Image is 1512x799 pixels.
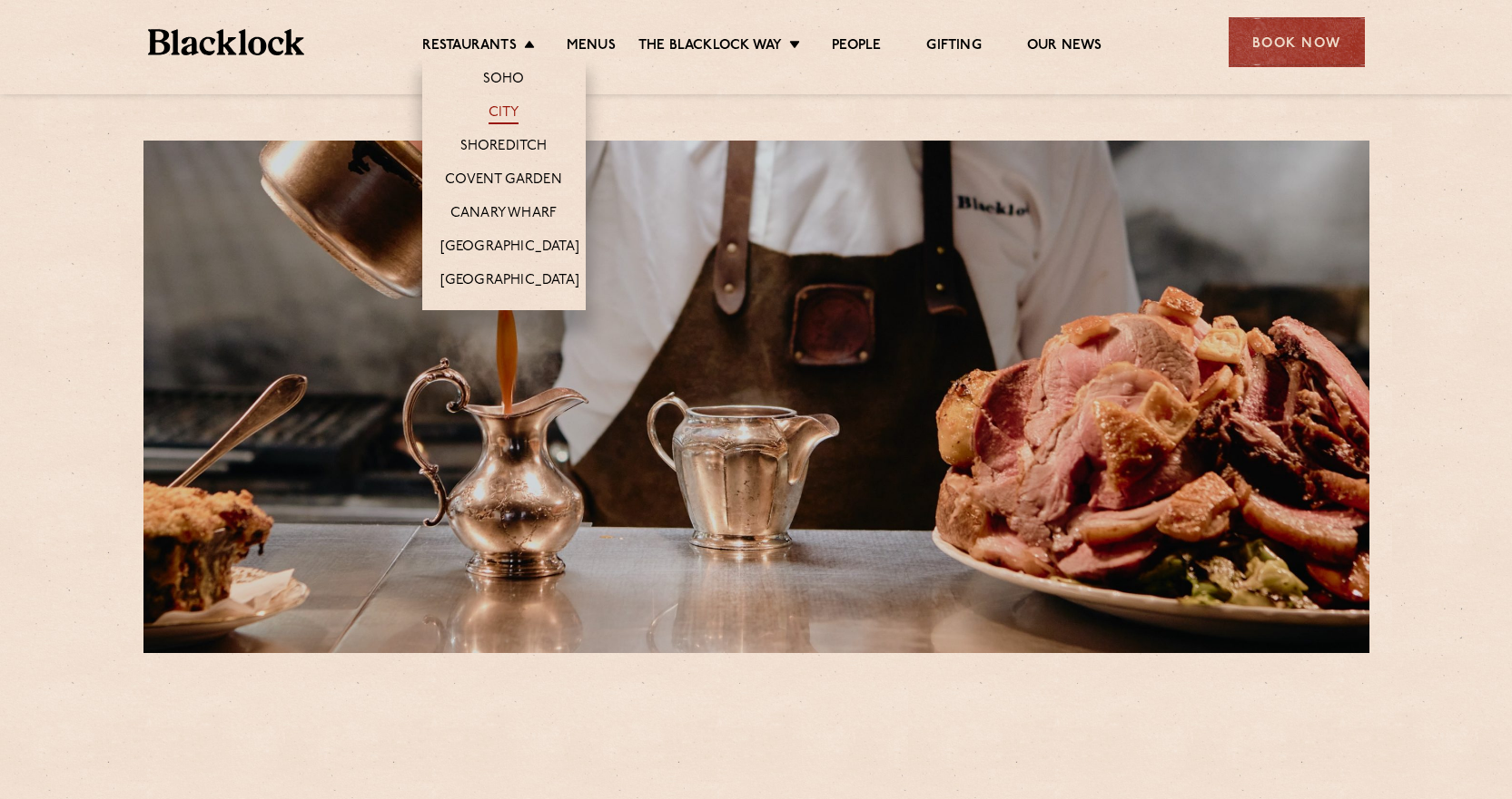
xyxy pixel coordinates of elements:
[926,37,981,57] a: Gifting
[422,37,517,57] a: Restaurants
[489,104,519,124] a: City
[1229,17,1365,67] div: Book Now
[567,37,616,57] a: Menus
[440,272,579,292] a: [GEOGRAPHIC_DATA]
[440,239,579,258] a: [GEOGRAPHIC_DATA]
[460,138,548,158] a: Shoreditch
[483,71,525,91] a: Soho
[638,37,782,57] a: The Blacklock Way
[445,171,562,191] a: Covent Garden
[148,29,305,55] img: BL_Textured_Logo-footer-cropped.svg
[450,205,557,225] a: Canary Wharf
[1027,37,1102,57] a: Our News
[832,37,881,57] a: People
